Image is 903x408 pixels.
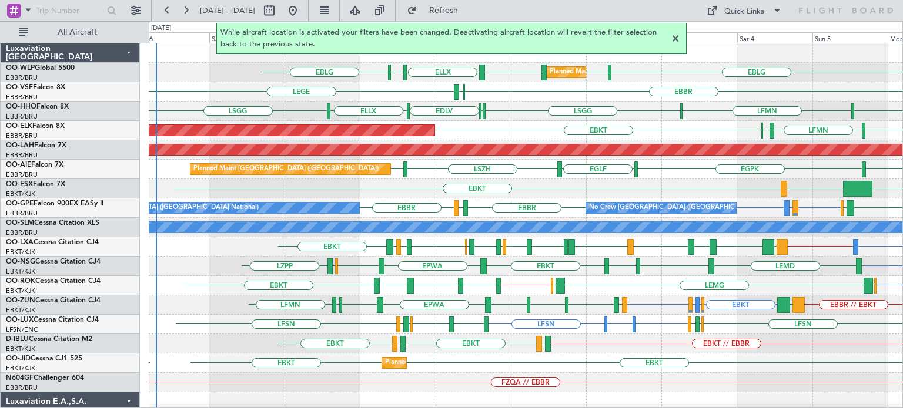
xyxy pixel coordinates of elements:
span: While aircraft location is activated your filters have been changed. Deactivating aircraft locati... [220,27,668,50]
a: EBKT/KJK [6,190,35,198]
a: EBKT/KJK [6,286,35,295]
a: OO-FSXFalcon 7X [6,181,65,188]
a: D-IBLUCessna Citation M2 [6,336,92,343]
span: OO-LUX [6,316,34,323]
span: OO-JID [6,355,31,362]
div: Planned Maint Kortrijk-[GEOGRAPHIC_DATA] [385,354,522,372]
a: OO-VSFFalcon 8X [6,84,65,91]
span: OO-LXA [6,239,34,246]
a: OO-HHOFalcon 8X [6,103,69,110]
input: Trip Number [36,2,103,19]
div: Planned Maint [GEOGRAPHIC_DATA] ([GEOGRAPHIC_DATA]) [193,160,379,178]
span: OO-NSG [6,258,35,265]
a: EBBR/BRU [6,228,38,237]
span: OO-ELK [6,123,32,130]
a: EBBR/BRU [6,170,38,179]
span: OO-SLM [6,220,34,227]
span: OO-AIE [6,161,31,168]
a: EBBR/BRU [6,151,38,160]
span: OO-HHO [6,103,36,110]
a: OO-SLMCessna Citation XLS [6,220,99,227]
a: OO-LXACessna Citation CJ4 [6,239,99,246]
a: EBBR/BRU [6,209,38,218]
a: EBKT/KJK [6,267,35,276]
div: Planned Maint Milan (Linate) [550,63,634,81]
div: No Crew [GEOGRAPHIC_DATA] ([GEOGRAPHIC_DATA] National) [62,199,259,217]
a: EBKT/KJK [6,345,35,353]
a: OO-NSGCessna Citation CJ4 [6,258,101,265]
a: EBBR/BRU [6,93,38,102]
a: N604GFChallenger 604 [6,375,84,382]
button: Quick Links [701,1,788,20]
a: OO-ZUNCessna Citation CJ4 [6,297,101,304]
a: OO-GPEFalcon 900EX EASy II [6,200,103,207]
a: EBKT/KJK [6,248,35,257]
span: OO-VSF [6,84,33,91]
div: No Crew [GEOGRAPHIC_DATA] ([GEOGRAPHIC_DATA] National) [589,199,786,217]
span: Refresh [419,6,469,15]
span: OO-WLP [6,65,35,72]
a: OO-LAHFalcon 7X [6,142,66,149]
span: OO-FSX [6,181,33,188]
a: EBBR/BRU [6,112,38,121]
a: OO-WLPGlobal 5500 [6,65,75,72]
a: OO-LUXCessna Citation CJ4 [6,316,99,323]
button: Refresh [402,1,472,20]
a: OO-ELKFalcon 8X [6,123,65,130]
span: OO-GPE [6,200,34,207]
span: OO-ROK [6,278,35,285]
a: EBKT/KJK [6,306,35,315]
span: OO-LAH [6,142,34,149]
a: LFSN/ENC [6,325,38,334]
a: OO-JIDCessna CJ1 525 [6,355,82,362]
span: N604GF [6,375,34,382]
a: EBBR/BRU [6,383,38,392]
a: EBKT/KJK [6,364,35,373]
span: [DATE] - [DATE] [200,5,255,16]
div: Quick Links [724,6,764,18]
a: OO-AIEFalcon 7X [6,161,63,168]
a: EBBR/BRU [6,131,38,140]
a: EBBR/BRU [6,73,38,82]
span: D-IBLU [6,336,29,343]
a: OO-ROKCessna Citation CJ4 [6,278,101,285]
span: OO-ZUN [6,297,35,304]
